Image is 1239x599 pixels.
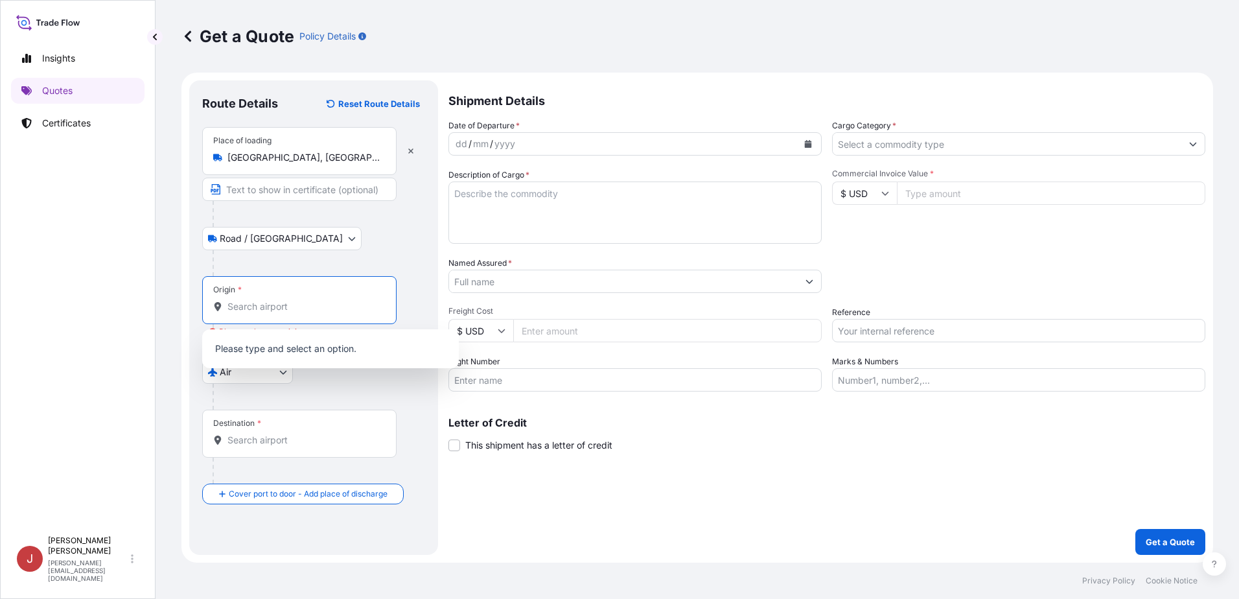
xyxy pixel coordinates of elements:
[832,119,896,132] label: Cargo Category
[798,134,818,154] button: Calendar
[42,52,75,65] p: Insights
[490,136,493,152] div: /
[832,306,870,319] label: Reference
[1181,132,1205,156] button: Show suggestions
[213,135,272,146] div: Place of loading
[833,132,1181,156] input: Select a commodity type
[454,136,469,152] div: day,
[229,487,388,500] span: Cover port to door - Add place of discharge
[798,270,821,293] button: Show suggestions
[832,355,898,368] label: Marks & Numbers
[1146,535,1195,548] p: Get a Quote
[1082,576,1135,586] p: Privacy Policy
[897,182,1205,205] input: Type amount
[48,535,128,556] p: [PERSON_NAME] [PERSON_NAME]
[209,325,301,338] div: Please select an origin
[448,417,1205,428] p: Letter of Credit
[1146,576,1198,586] p: Cookie Notice
[202,329,459,368] div: Show suggestions
[213,285,242,295] div: Origin
[493,136,516,152] div: year,
[449,270,798,293] input: Full name
[513,319,822,342] input: Enter amount
[465,439,612,452] span: This shipment has a letter of credit
[220,366,231,379] span: Air
[448,306,822,316] span: Freight Cost
[448,169,529,182] label: Description of Cargo
[27,552,33,565] span: J
[227,434,380,447] input: Destination
[207,335,454,363] p: Please type and select an option.
[48,559,128,582] p: [PERSON_NAME][EMAIL_ADDRESS][DOMAIN_NAME]
[338,97,420,110] p: Reset Route Details
[448,257,512,270] label: Named Assured
[448,368,822,392] input: Enter name
[42,117,91,130] p: Certificates
[448,119,520,132] span: Date of Departure
[202,96,278,112] p: Route Details
[448,355,500,368] label: Flight Number
[299,30,356,43] p: Policy Details
[832,368,1205,392] input: Number1, number2,...
[202,178,397,201] input: Text to appear on certificate
[42,84,73,97] p: Quotes
[202,360,293,384] button: Select transport
[213,418,261,429] div: Destination
[448,80,1205,119] p: Shipment Details
[472,136,490,152] div: month,
[832,169,1205,179] span: Commercial Invoice Value
[227,300,380,313] input: Origin
[202,227,362,250] button: Select transport
[832,319,1205,342] input: Your internal reference
[181,26,294,47] p: Get a Quote
[469,136,472,152] div: /
[227,151,380,164] input: Place of loading
[220,232,343,245] span: Road / [GEOGRAPHIC_DATA]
